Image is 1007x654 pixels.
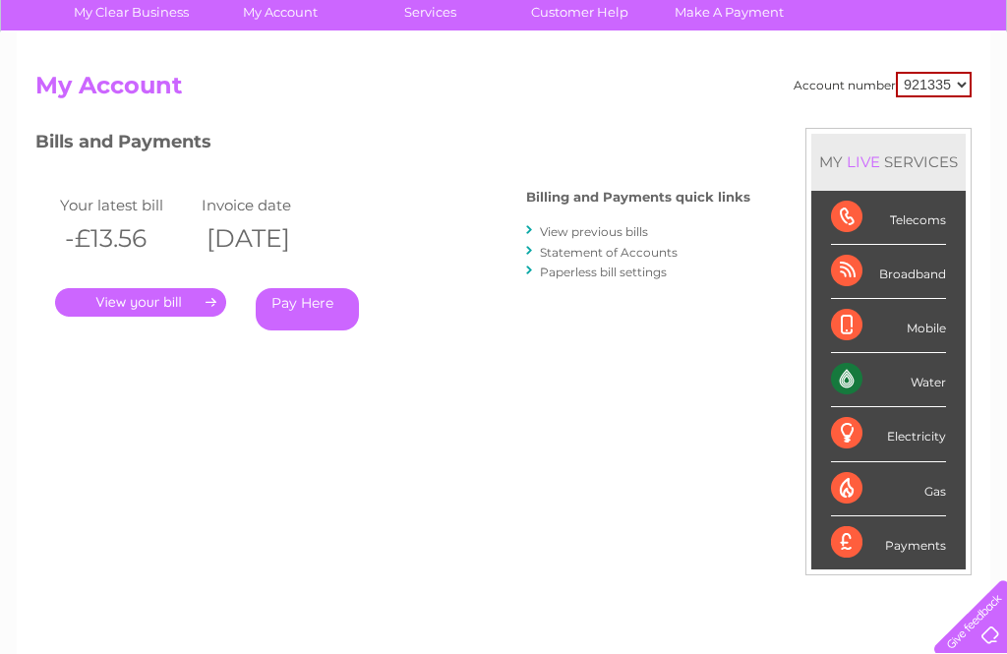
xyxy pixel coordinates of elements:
div: Water [831,353,946,407]
a: Statement of Accounts [540,245,678,260]
h3: Bills and Payments [35,128,750,162]
a: Blog [836,84,864,98]
a: Telecoms [765,84,824,98]
a: . [55,288,226,317]
a: 0333 014 3131 [636,10,772,34]
div: MY SERVICES [811,134,966,190]
img: logo.png [35,51,136,111]
div: Mobile [831,299,946,353]
a: Water [661,84,698,98]
div: Electricity [831,407,946,461]
th: [DATE] [197,218,338,259]
th: -£13.56 [55,218,197,259]
a: Log out [942,84,988,98]
h4: Billing and Payments quick links [526,190,750,205]
a: Paperless bill settings [540,265,667,279]
div: Telecoms [831,191,946,245]
a: View previous bills [540,224,648,239]
h2: My Account [35,72,972,109]
div: LIVE [843,152,884,171]
td: Your latest bill [55,192,197,218]
div: Payments [831,516,946,569]
a: Contact [876,84,924,98]
div: Account number [794,72,972,97]
div: Gas [831,462,946,516]
a: Energy [710,84,753,98]
a: Pay Here [256,288,359,330]
div: Broadband [831,245,946,299]
div: Clear Business is a trading name of Verastar Limited (registered in [GEOGRAPHIC_DATA] No. 3667643... [40,11,970,95]
td: Invoice date [197,192,338,218]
